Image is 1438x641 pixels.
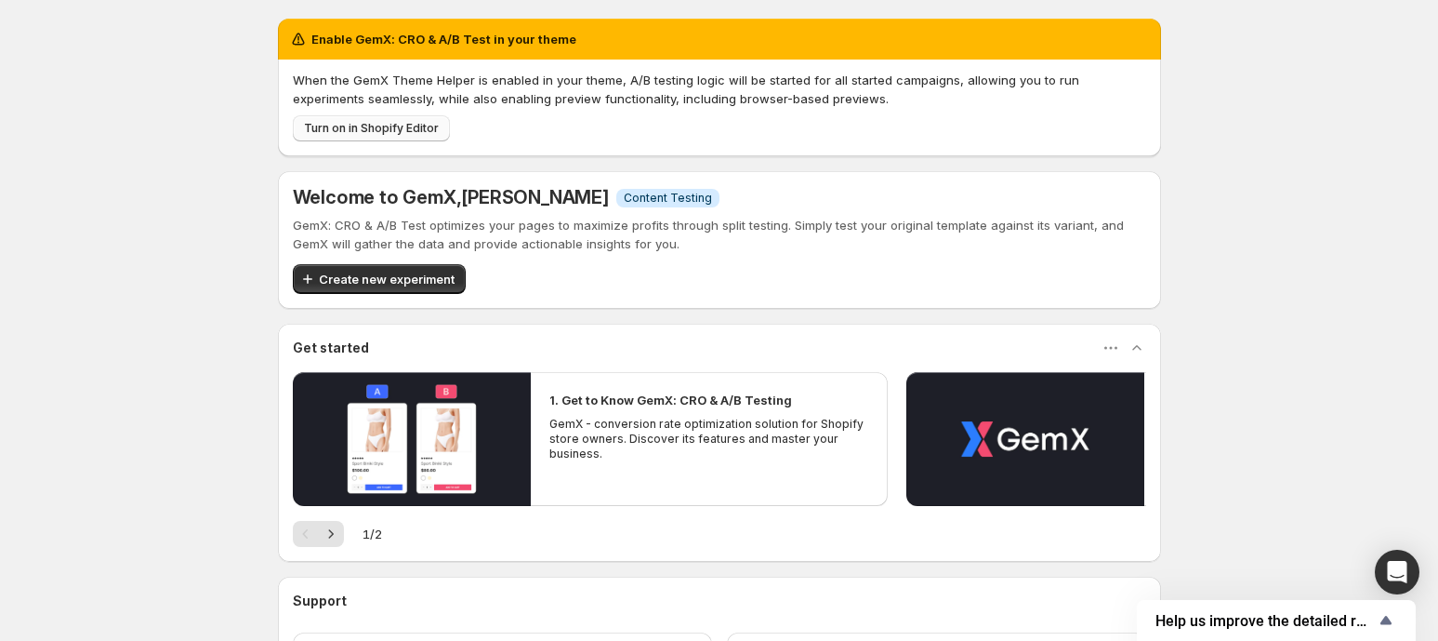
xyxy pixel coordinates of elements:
[293,592,347,610] h3: Support
[293,339,369,357] h3: Get started
[319,270,455,288] span: Create new experiment
[549,391,792,409] h2: 1. Get to Know GemX: CRO & A/B Testing
[456,186,609,208] span: , [PERSON_NAME]
[624,191,712,206] span: Content Testing
[549,417,869,461] p: GemX - conversion rate optimization solution for Shopify store owners. Discover its features and ...
[304,121,439,136] span: Turn on in Shopify Editor
[1155,609,1397,632] button: Show survey - Help us improve the detailed report for A/B campaigns
[293,186,609,208] h5: Welcome to GemX
[293,216,1146,253] p: GemX: CRO & A/B Test optimizes your pages to maximize profits through split testing. Simply test ...
[293,521,344,547] nav: Pagination
[293,264,466,294] button: Create new experiment
[363,525,382,543] span: 1 / 2
[293,372,531,506] button: Play video
[311,30,576,48] h2: Enable GemX: CRO & A/B Test in your theme
[1155,612,1375,630] span: Help us improve the detailed report for A/B campaigns
[293,71,1146,108] p: When the GemX Theme Helper is enabled in your theme, A/B testing logic will be started for all st...
[906,372,1144,506] button: Play video
[1375,550,1419,594] div: Open Intercom Messenger
[293,115,450,141] button: Turn on in Shopify Editor
[318,521,344,547] button: Next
